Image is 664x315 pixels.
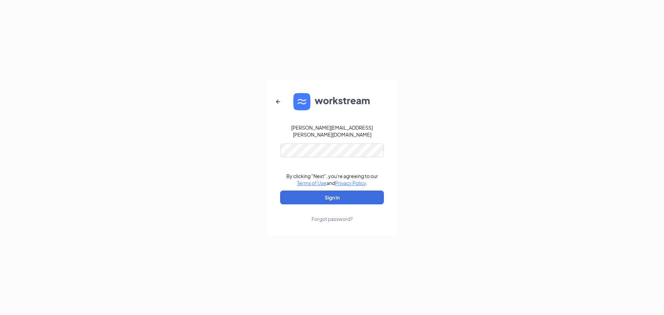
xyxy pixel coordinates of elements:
div: Forgot password? [312,215,353,222]
a: Privacy Policy [335,180,366,186]
button: Sign In [280,191,384,204]
div: [PERSON_NAME][EMAIL_ADDRESS][PERSON_NAME][DOMAIN_NAME] [280,124,384,138]
img: WS logo and Workstream text [293,93,371,110]
a: Forgot password? [312,204,353,222]
div: By clicking "Next", you're agreeing to our and . [286,173,378,186]
a: Terms of Use [297,180,326,186]
svg: ArrowLeftNew [274,98,282,106]
button: ArrowLeftNew [270,93,286,110]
